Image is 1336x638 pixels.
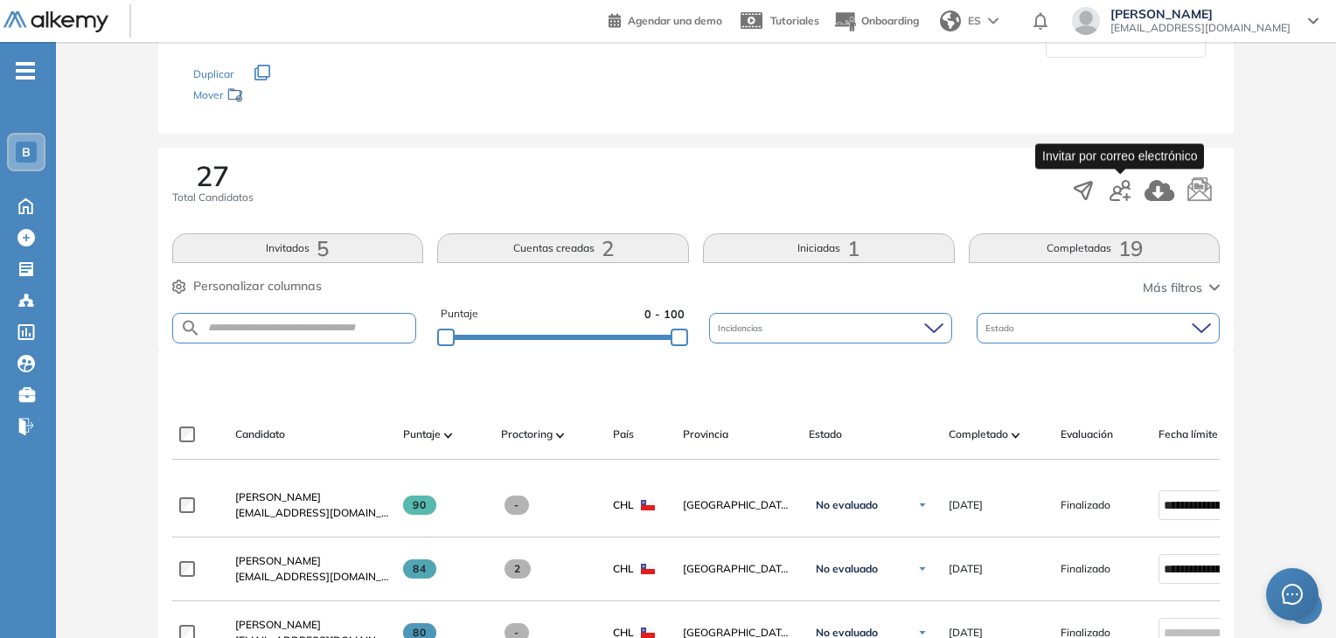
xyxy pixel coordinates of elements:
button: Invitados5 [172,233,424,263]
a: [PERSON_NAME] [235,489,389,505]
button: Completadas19 [969,233,1221,263]
span: Finalizado [1061,497,1110,513]
span: Puntaje [403,426,441,442]
span: Tutoriales [770,14,819,27]
span: ES [968,13,981,29]
span: [DATE] [949,561,983,577]
img: CHL [641,500,655,510]
span: No evaluado [816,498,878,512]
span: [GEOGRAPHIC_DATA][PERSON_NAME] [683,561,795,577]
button: Iniciadas1 [703,233,955,263]
img: CHL [641,628,655,638]
button: Más filtros [1143,279,1220,297]
img: world [940,10,961,31]
span: message [1282,584,1303,605]
span: Proctoring [501,426,553,442]
img: Ícono de flecha [917,500,928,510]
div: Estado [977,313,1220,343]
span: Incidencias [718,322,766,335]
span: 2 [504,559,532,579]
span: Estado [985,322,1018,335]
span: Candidato [235,426,285,442]
span: CHL [613,497,634,513]
span: B [22,145,31,159]
a: Agendar una demo [609,9,722,30]
span: Más filtros [1143,279,1202,297]
img: [missing "en.ARROW_ALT" translation] [556,433,565,438]
span: Completado [949,426,1008,442]
img: [missing "en.ARROW_ALT" translation] [444,433,453,438]
span: 90 [403,496,437,515]
div: Mover [193,80,368,113]
a: [PERSON_NAME] [235,553,389,569]
img: Ícono de flecha [917,564,928,574]
span: Estado [809,426,842,442]
span: [PERSON_NAME] [235,490,321,503]
button: Personalizar columnas [172,277,322,295]
img: Logo [3,11,108,33]
span: [EMAIL_ADDRESS][DOMAIN_NAME] [235,569,389,585]
span: Agendar una demo [628,14,722,27]
span: Finalizado [1061,561,1110,577]
i: - [16,69,35,73]
div: Incidencias [709,313,952,343]
span: Duplicar [193,67,233,80]
span: [PERSON_NAME] [235,554,321,567]
span: 0 - 100 [644,306,685,322]
span: [PERSON_NAME] [235,618,321,631]
button: Onboarding [833,3,919,40]
span: [DATE] [949,497,983,513]
span: Total Candidatos [172,190,254,205]
span: Provincia [683,426,728,442]
img: arrow [988,17,999,24]
span: CHL [613,561,634,577]
button: Cuentas creadas2 [437,233,689,263]
span: [PERSON_NAME] [1110,7,1291,21]
span: Puntaje [441,306,478,322]
span: No evaluado [816,562,878,576]
div: Invitar por correo electrónico [1035,143,1204,169]
span: 84 [403,559,437,579]
span: 27 [196,162,229,190]
span: Onboarding [861,14,919,27]
img: SEARCH_ALT [180,317,201,339]
img: CHL [641,564,655,574]
span: - [504,496,530,515]
span: Personalizar columnas [193,277,322,295]
img: Ícono de flecha [917,628,928,638]
img: [missing "en.ARROW_ALT" translation] [1012,433,1020,438]
span: Fecha límite [1159,426,1218,442]
a: [PERSON_NAME] [235,617,389,633]
span: [GEOGRAPHIC_DATA][PERSON_NAME] [683,497,795,513]
span: [EMAIL_ADDRESS][DOMAIN_NAME] [235,505,389,521]
span: [EMAIL_ADDRESS][DOMAIN_NAME] [1110,21,1291,35]
span: Evaluación [1061,426,1113,442]
span: País [613,426,634,442]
